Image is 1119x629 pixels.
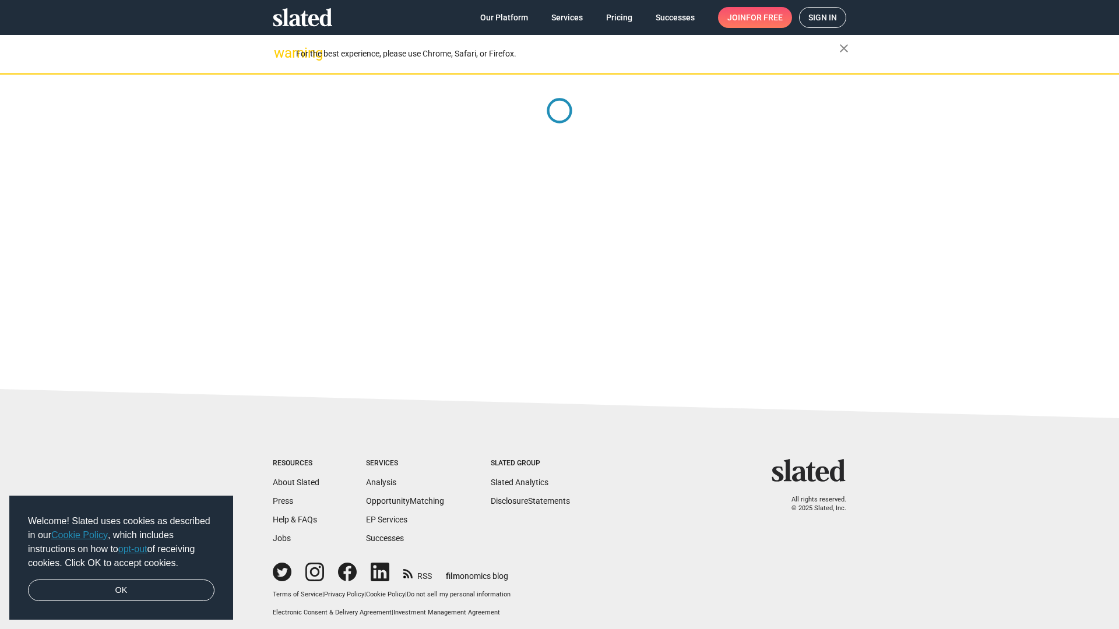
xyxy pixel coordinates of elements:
[324,591,364,598] a: Privacy Policy
[9,496,233,620] div: cookieconsent
[273,533,291,543] a: Jobs
[28,579,214,602] a: dismiss cookie message
[727,7,783,28] span: Join
[366,591,405,598] a: Cookie Policy
[480,7,528,28] span: Our Platform
[366,496,444,506] a: OpportunityMatching
[51,530,108,540] a: Cookie Policy
[837,41,851,55] mat-icon: close
[405,591,407,598] span: |
[446,561,508,582] a: filmonomics blog
[446,571,460,581] span: film
[491,478,548,487] a: Slated Analytics
[296,46,839,62] div: For the best experience, please use Chrome, Safari, or Firefox.
[364,591,366,598] span: |
[273,591,322,598] a: Terms of Service
[28,514,214,570] span: Welcome! Slated uses cookies as described in our , which includes instructions on how to of recei...
[491,459,570,468] div: Slated Group
[273,478,319,487] a: About Slated
[366,515,407,524] a: EP Services
[273,459,319,468] div: Resources
[746,7,783,28] span: for free
[407,591,511,599] button: Do not sell my personal information
[471,7,537,28] a: Our Platform
[606,7,632,28] span: Pricing
[273,496,293,506] a: Press
[366,459,444,468] div: Services
[808,8,837,27] span: Sign in
[403,564,432,582] a: RSS
[779,496,846,513] p: All rights reserved. © 2025 Slated, Inc.
[366,533,404,543] a: Successes
[718,7,792,28] a: Joinfor free
[542,7,592,28] a: Services
[118,544,147,554] a: opt-out
[393,609,500,616] a: Investment Management Agreement
[366,478,396,487] a: Analysis
[799,7,846,28] a: Sign in
[491,496,570,506] a: DisclosureStatements
[274,46,288,60] mat-icon: warning
[656,7,695,28] span: Successes
[273,609,392,616] a: Electronic Consent & Delivery Agreement
[597,7,642,28] a: Pricing
[392,609,393,616] span: |
[322,591,324,598] span: |
[273,515,317,524] a: Help & FAQs
[646,7,704,28] a: Successes
[551,7,583,28] span: Services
